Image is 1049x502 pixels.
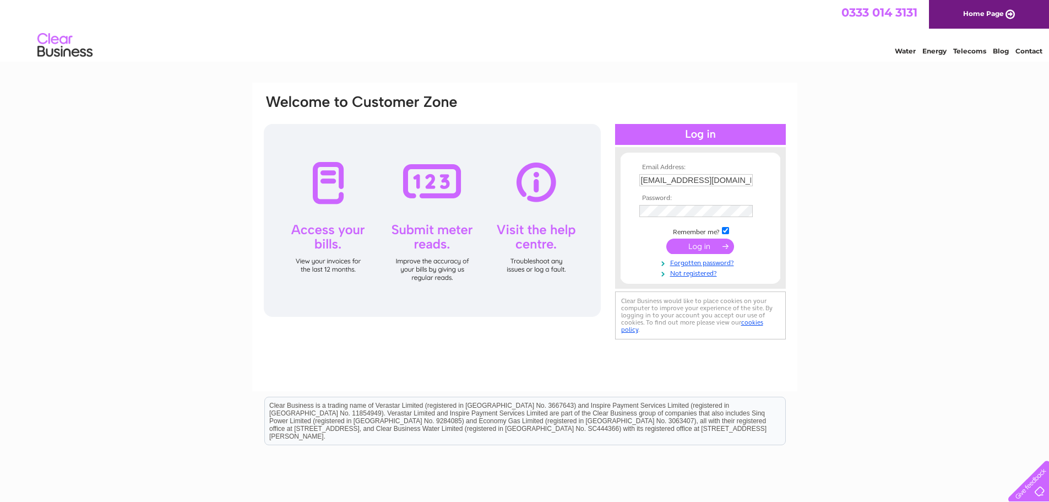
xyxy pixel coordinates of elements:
[621,319,763,333] a: cookies policy
[1015,47,1042,55] a: Contact
[953,47,986,55] a: Telecoms
[922,47,947,55] a: Energy
[637,195,764,202] th: Password:
[265,6,785,53] div: Clear Business is a trading name of Verastar Limited (registered in [GEOGRAPHIC_DATA] No. 3667643...
[895,47,916,55] a: Water
[639,257,764,267] a: Forgotten password?
[639,267,764,278] a: Not registered?
[637,164,764,171] th: Email Address:
[841,6,917,19] a: 0333 014 3131
[37,29,93,62] img: logo.png
[615,292,786,339] div: Clear Business would like to place cookies on your computer to improve your experience of the sit...
[993,47,1009,55] a: Blog
[637,225,764,236] td: Remember me?
[666,239,734,254] input: Submit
